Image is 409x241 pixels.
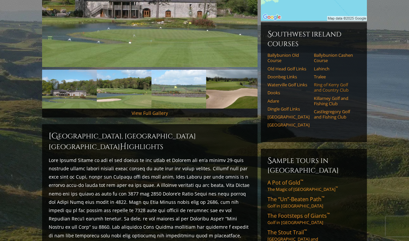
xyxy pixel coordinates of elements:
span: The Footsteps of Giants [267,212,330,219]
a: View Full Gallery [132,110,168,116]
sup: ™ [300,178,303,184]
a: Tralee [314,74,356,79]
sup: ™ [304,228,307,234]
span: H [120,141,127,152]
a: The Footsteps of Giants™Golf in [GEOGRAPHIC_DATA] [267,212,360,225]
sup: ™ [335,186,338,190]
a: Ballybunion Old Course [267,52,310,63]
a: Adare [267,98,310,104]
a: Ballybunion Cashen Course [314,52,356,63]
a: Dingle Golf Links [267,106,310,112]
h6: Sample Tours in [GEOGRAPHIC_DATA] [267,155,360,175]
sup: ™ [321,195,324,201]
span: The “Un”-Beaten Path [267,196,324,203]
span: A Pot of Gold [267,179,303,186]
a: Doonbeg Links [267,74,310,79]
a: [GEOGRAPHIC_DATA] [267,122,310,127]
span: The Stout Trail [267,229,307,236]
a: [GEOGRAPHIC_DATA] [267,114,310,120]
a: Dooks [267,90,310,95]
a: Old Head Golf Links [267,66,310,71]
h6: Southwest Ireland Courses [267,29,360,48]
a: Waterville Golf Links [267,82,310,87]
a: The “Un”-Beaten Path™Golf in [GEOGRAPHIC_DATA] [267,196,360,209]
sup: ™ [327,211,330,217]
a: Ring of Kerry Golf and Country Club [314,82,356,93]
a: Killarney Golf and Fishing Club [314,96,356,107]
h2: [GEOGRAPHIC_DATA], [GEOGRAPHIC_DATA] [GEOGRAPHIC_DATA] ighlights [49,131,251,152]
a: Castlegregory Golf and Fishing Club [314,109,356,120]
a: A Pot of Gold™The Magic of [GEOGRAPHIC_DATA]™ [267,179,360,192]
a: Lahinch [314,66,356,71]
